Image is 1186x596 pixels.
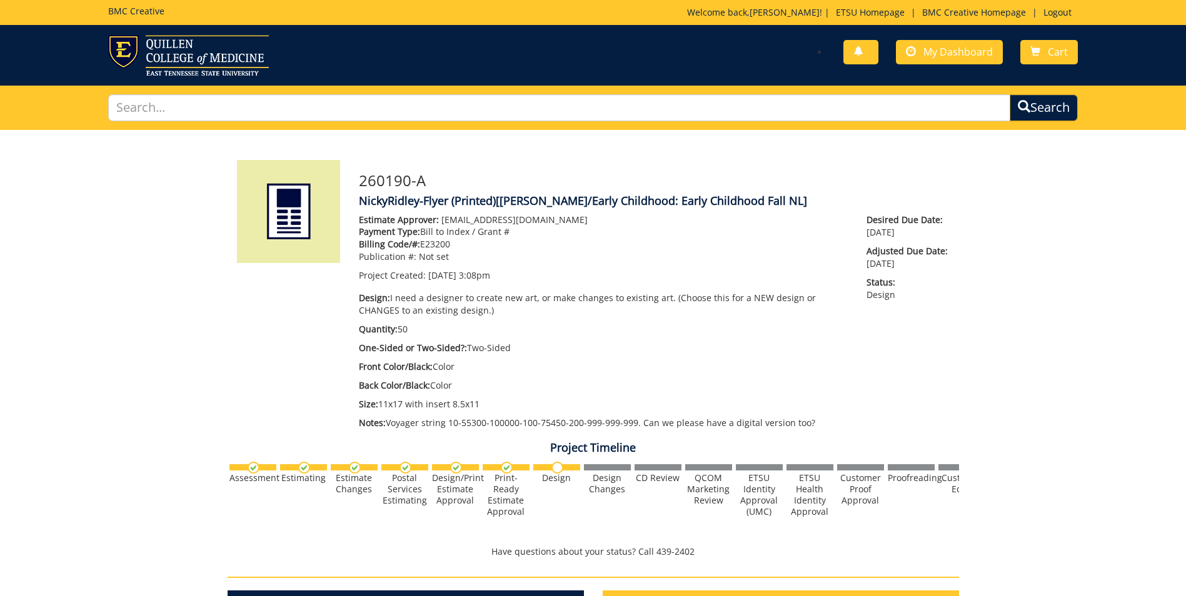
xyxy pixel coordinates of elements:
[359,398,378,410] span: Size:
[923,45,993,59] span: My Dashboard
[419,251,449,262] span: Not set
[584,472,631,495] div: Design Changes
[867,276,949,289] span: Status:
[1010,94,1078,121] button: Search
[1048,45,1068,59] span: Cart
[496,193,807,208] span: [[PERSON_NAME]/Early Childhood: Early Childhood Fall NL]
[228,545,959,558] p: Have questions about your status? Call 439-2402
[359,417,848,429] p: Voyager string 10-55300-100000-100-75450-200-999-999-999. Can we please have a digital version too?
[331,472,378,495] div: Estimate Changes
[359,214,848,226] p: [EMAIL_ADDRESS][DOMAIN_NAME]
[381,472,428,506] div: Postal Services Estimating
[359,360,433,372] span: Front Color/Black:
[359,323,398,335] span: Quantity:
[867,276,949,301] p: Design
[359,379,430,391] span: Back Color/Black:
[685,472,732,506] div: QCOM Marketing Review
[228,442,959,454] h4: Project Timeline
[837,472,884,506] div: Customer Proof Approval
[359,226,420,237] span: Payment Type:
[237,160,340,263] img: Product featured image
[938,472,985,495] div: Customer Edits
[736,472,783,517] div: ETSU Identity Approval (UMC)
[830,6,911,18] a: ETSU Homepage
[483,472,530,517] div: Print-Ready Estimate Approval
[229,472,276,484] div: Assessment
[501,462,513,474] img: checkmark
[108,35,269,76] img: ETSU logo
[359,323,848,335] p: 50
[248,462,259,474] img: checkmark
[888,472,935,484] div: Proofreading
[298,462,310,474] img: checkmark
[359,226,848,238] p: Bill to Index / Grant #
[750,6,820,18] a: [PERSON_NAME]
[359,269,426,281] span: Project Created:
[359,238,848,251] p: E23200
[359,238,420,250] span: Billing Code/#:
[896,40,1003,64] a: My Dashboard
[687,6,1078,19] p: Welcome back, ! | | |
[432,472,479,506] div: Design/Print Estimate Approval
[359,292,848,317] p: I need a designer to create new art, or make changes to existing art. (Choose this for a NEW desi...
[359,342,467,354] span: One-Sided or Two-Sided?:
[786,472,833,517] div: ETSU Health Identity Approval
[867,245,949,270] p: [DATE]
[450,462,462,474] img: checkmark
[108,6,164,16] h5: BMC Creative
[428,269,490,281] span: [DATE] 3:08pm
[359,379,848,392] p: Color
[635,472,681,484] div: CD Review
[359,195,950,207] h4: NickyRidley-Flyer (Printed)
[359,172,950,189] h3: 260190-A
[359,360,848,373] p: Color
[359,292,390,304] span: Design:
[533,472,580,484] div: Design
[400,462,411,474] img: checkmark
[280,472,327,484] div: Estimating
[359,398,848,410] p: 11x17 with insert 8.5x11
[359,251,416,262] span: Publication #:
[916,6,1032,18] a: BMC Creative Homepage
[359,417,386,429] span: Notes:
[867,245,949,257] span: Adjusted Due Date:
[867,214,949,239] p: [DATE]
[1037,6,1078,18] a: Logout
[1020,40,1078,64] a: Cart
[108,94,1010,121] input: Search...
[359,214,439,226] span: Estimate Approver:
[359,342,848,354] p: Two-Sided
[349,462,361,474] img: checkmark
[867,214,949,226] span: Desired Due Date:
[551,462,563,474] img: no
